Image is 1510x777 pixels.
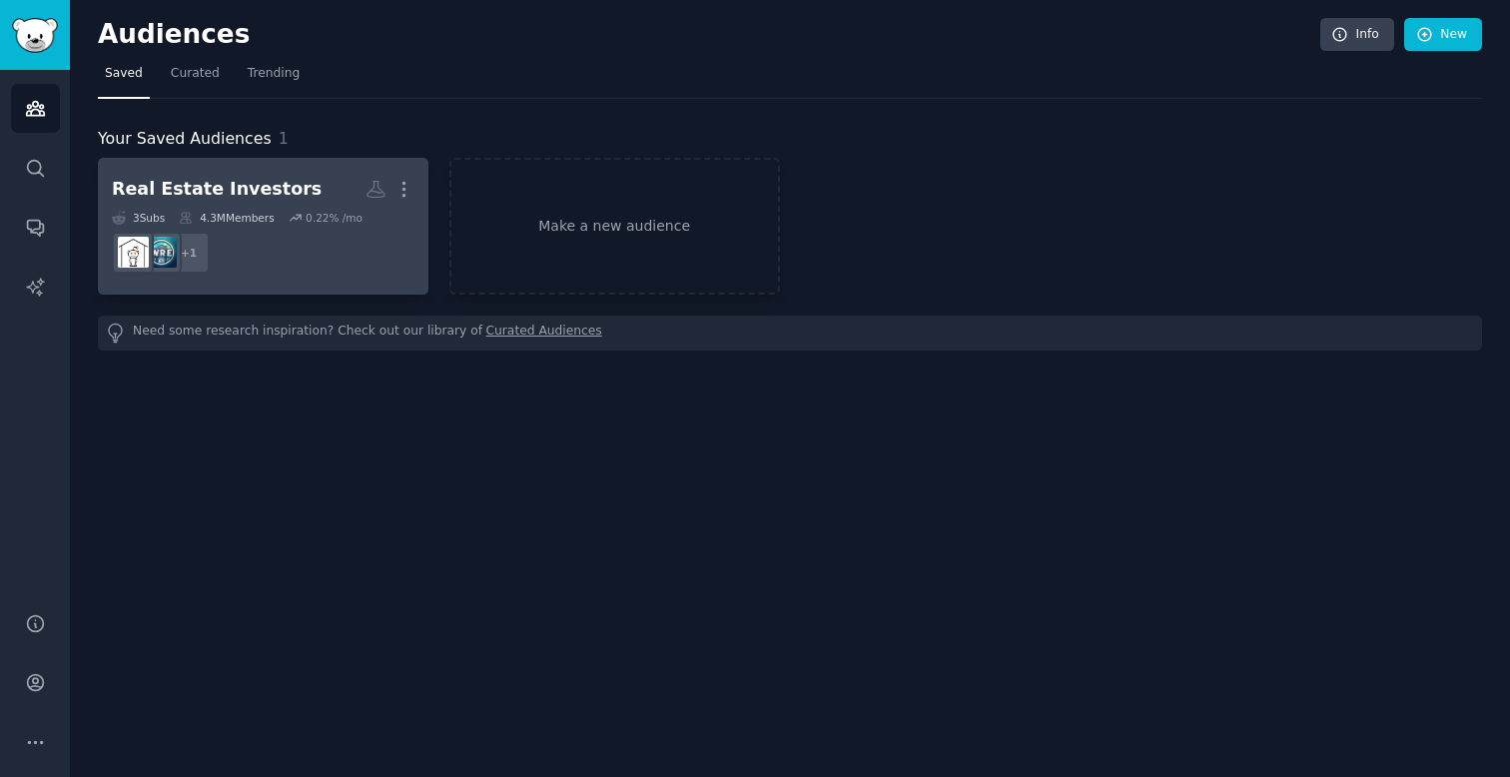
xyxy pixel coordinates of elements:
[98,316,1482,351] div: Need some research inspiration? Check out our library of
[164,58,227,99] a: Curated
[12,18,58,53] img: GummySearch logo
[112,211,165,225] div: 3 Sub s
[241,58,307,99] a: Trending
[168,232,210,274] div: + 1
[105,65,143,83] span: Saved
[486,323,602,344] a: Curated Audiences
[248,65,300,83] span: Trending
[98,127,272,152] span: Your Saved Audiences
[112,177,322,202] div: Real Estate Investors
[306,211,363,225] div: 0.22 % /mo
[1404,18,1482,52] a: New
[118,237,149,268] img: RealEstate
[171,65,220,83] span: Curated
[98,19,1320,51] h2: Audiences
[449,158,780,295] a: Make a new audience
[98,58,150,99] a: Saved
[1320,18,1394,52] a: Info
[146,237,177,268] img: WholesaleRealestate
[98,158,428,295] a: Real Estate Investors3Subs4.3MMembers0.22% /mo+1WholesaleRealestateRealEstate
[179,211,274,225] div: 4.3M Members
[279,129,289,148] span: 1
